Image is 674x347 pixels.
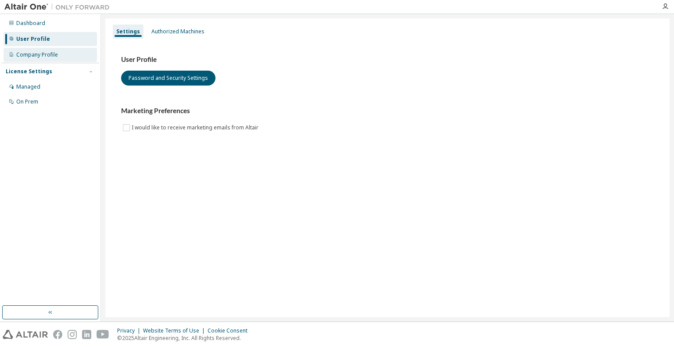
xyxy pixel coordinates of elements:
div: Privacy [117,327,143,334]
h3: Marketing Preferences [121,107,654,115]
img: youtube.svg [97,330,109,339]
img: linkedin.svg [82,330,91,339]
img: altair_logo.svg [3,330,48,339]
div: Authorized Machines [151,28,204,35]
p: © 2025 Altair Engineering, Inc. All Rights Reserved. [117,334,253,342]
button: Password and Security Settings [121,71,215,86]
div: Managed [16,83,40,90]
h3: User Profile [121,55,654,64]
div: On Prem [16,98,38,105]
div: User Profile [16,36,50,43]
img: instagram.svg [68,330,77,339]
div: Settings [116,28,140,35]
div: License Settings [6,68,52,75]
label: I would like to receive marketing emails from Altair [132,122,260,133]
img: Altair One [4,3,114,11]
div: Cookie Consent [208,327,253,334]
div: Website Terms of Use [143,327,208,334]
div: Company Profile [16,51,58,58]
img: facebook.svg [53,330,62,339]
div: Dashboard [16,20,45,27]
